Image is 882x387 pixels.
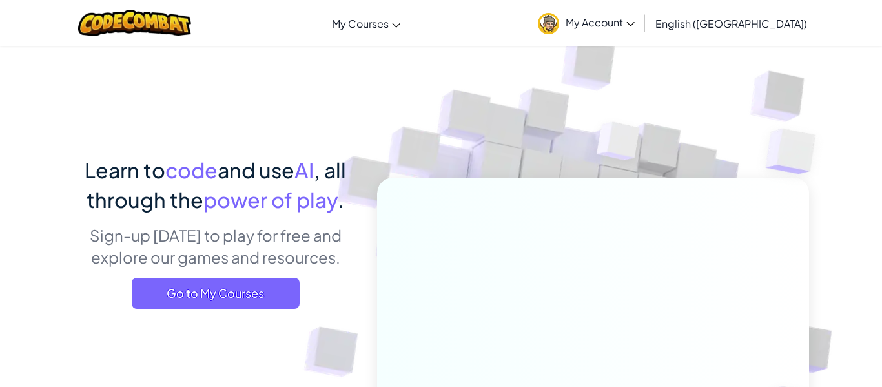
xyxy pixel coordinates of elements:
[132,278,300,309] a: Go to My Courses
[294,157,314,183] span: AI
[538,13,559,34] img: avatar
[649,6,814,41] a: English ([GEOGRAPHIC_DATA])
[165,157,218,183] span: code
[325,6,407,41] a: My Courses
[338,187,344,213] span: .
[531,3,641,43] a: My Account
[332,17,389,30] span: My Courses
[573,96,666,193] img: Overlap cubes
[78,10,191,36] img: CodeCombat logo
[655,17,807,30] span: English ([GEOGRAPHIC_DATA])
[73,224,358,268] p: Sign-up [DATE] to play for free and explore our games and resources.
[203,187,338,213] span: power of play
[218,157,294,183] span: and use
[740,97,852,206] img: Overlap cubes
[566,16,635,29] span: My Account
[85,157,165,183] span: Learn to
